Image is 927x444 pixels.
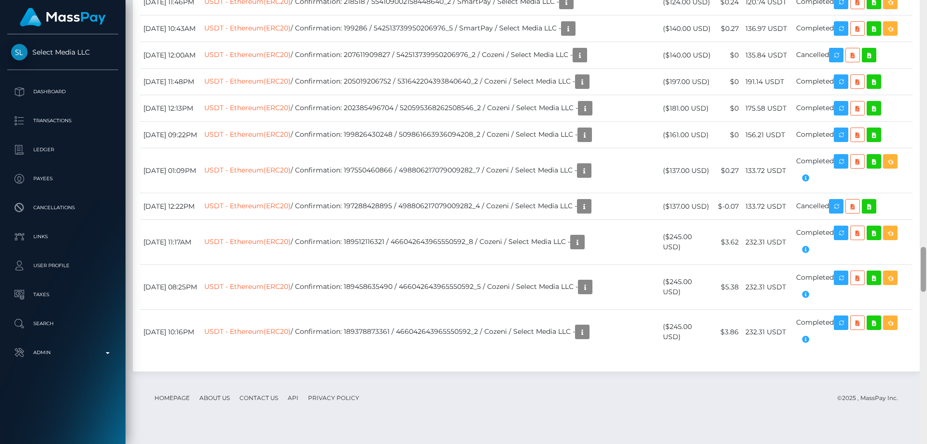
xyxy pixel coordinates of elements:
a: USDT - Ethereum(ERC20) [204,282,291,291]
a: Transactions [7,109,118,133]
td: Completed [793,265,913,310]
td: / Confirmation: 199826430248 / 509861663936094208_2 / Cozeni / Select Media LLC - [201,122,660,148]
p: Taxes [11,287,114,302]
td: / Confirmation: 202385496704 / 520595368262508546_2 / Cozeni / Select Media LLC - [201,95,660,122]
a: Taxes [7,283,118,307]
a: USDT - Ethereum(ERC20) [204,103,291,112]
td: [DATE] 12:13PM [140,95,201,122]
td: Completed [793,310,913,355]
a: Homepage [151,390,194,405]
a: Payees [7,167,118,191]
a: Privacy Policy [304,390,363,405]
td: 133.72 USDT [742,193,793,220]
p: Ledger [11,143,114,157]
td: Completed [793,69,913,95]
a: User Profile [7,254,118,278]
a: Links [7,225,118,249]
img: Select Media LLC [11,44,28,60]
a: Dashboard [7,80,118,104]
a: USDT - Ethereum(ERC20) [204,77,291,86]
td: 135.84 USDT [742,42,793,69]
td: Completed [793,95,913,122]
td: / Confirmation: 205019206752 / 531642204393840640_2 / Cozeni / Select Media LLC - [201,69,660,95]
td: ($197.00 USD) [660,69,715,95]
a: USDT - Ethereum(ERC20) [204,201,291,210]
td: [DATE] 12:00AM [140,42,201,69]
td: $0 [715,95,742,122]
td: ($137.00 USD) [660,193,715,220]
td: / Confirmation: 207611909827 / 542513739950206976_2 / Cozeni / Select Media LLC - [201,42,660,69]
td: ($245.00 USD) [660,265,715,310]
a: Cancellations [7,196,118,220]
td: / Confirmation: 189458635490 / 466042643965550592_5 / Cozeni / Select Media LLC - [201,265,660,310]
td: / Confirmation: 189512116321 / 466042643965550592_8 / Cozeni / Select Media LLC - [201,220,660,265]
td: Completed [793,148,913,193]
td: 232.31 USDT [742,310,793,355]
td: [DATE] 10:16PM [140,310,201,355]
td: / Confirmation: 189378873361 / 466042643965550592_2 / Cozeni / Select Media LLC - [201,310,660,355]
td: [DATE] 01:09PM [140,148,201,193]
a: Admin [7,341,118,365]
a: About Us [196,390,234,405]
p: Search [11,316,114,331]
p: Payees [11,172,114,186]
td: ($245.00 USD) [660,220,715,265]
a: Contact Us [236,390,282,405]
td: [DATE] 11:17AM [140,220,201,265]
td: $0.27 [715,15,742,42]
td: [DATE] 08:25PM [140,265,201,310]
a: USDT - Ethereum(ERC20) [204,24,291,32]
a: Search [7,312,118,336]
td: ($140.00 USD) [660,42,715,69]
a: USDT - Ethereum(ERC20) [204,50,291,59]
td: 133.72 USDT [742,148,793,193]
td: Cancelled [793,193,913,220]
td: Completed [793,220,913,265]
td: 191.14 USDT [742,69,793,95]
div: © 2025 , MassPay Inc. [837,393,905,403]
td: $5.38 [715,265,742,310]
td: $3.86 [715,310,742,355]
span: Select Media LLC [7,48,118,57]
td: Completed [793,122,913,148]
a: USDT - Ethereum(ERC20) [204,166,291,174]
p: User Profile [11,258,114,273]
a: API [284,390,302,405]
td: 136.97 USDT [742,15,793,42]
td: 232.31 USDT [742,220,793,265]
img: MassPay Logo [20,8,106,27]
p: Dashboard [11,85,114,99]
td: ($181.00 USD) [660,95,715,122]
td: $-0.07 [715,193,742,220]
td: $0.27 [715,148,742,193]
td: [DATE] 11:48PM [140,69,201,95]
td: 232.31 USDT [742,265,793,310]
td: $0 [715,42,742,69]
td: [DATE] 12:22PM [140,193,201,220]
p: Cancellations [11,201,114,215]
td: 156.21 USDT [742,122,793,148]
a: USDT - Ethereum(ERC20) [204,327,291,336]
p: Transactions [11,114,114,128]
td: [DATE] 09:22PM [140,122,201,148]
td: Completed [793,15,913,42]
td: $0 [715,122,742,148]
td: ($140.00 USD) [660,15,715,42]
td: / Confirmation: 199286 / 542513739950206976_5 / SmartPay / Select Media LLC - [201,15,660,42]
p: Admin [11,345,114,360]
td: / Confirmation: 197550460866 / 498806217079009282_7 / Cozeni / Select Media LLC - [201,148,660,193]
td: 175.58 USDT [742,95,793,122]
td: $0 [715,69,742,95]
td: ($161.00 USD) [660,122,715,148]
a: Ledger [7,138,118,162]
td: ($137.00 USD) [660,148,715,193]
td: $3.62 [715,220,742,265]
a: USDT - Ethereum(ERC20) [204,237,291,246]
td: [DATE] 10:43AM [140,15,201,42]
td: Cancelled [793,42,913,69]
td: ($245.00 USD) [660,310,715,355]
a: USDT - Ethereum(ERC20) [204,130,291,139]
td: / Confirmation: 197288428895 / 498806217079009282_4 / Cozeni / Select Media LLC - [201,193,660,220]
p: Links [11,229,114,244]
